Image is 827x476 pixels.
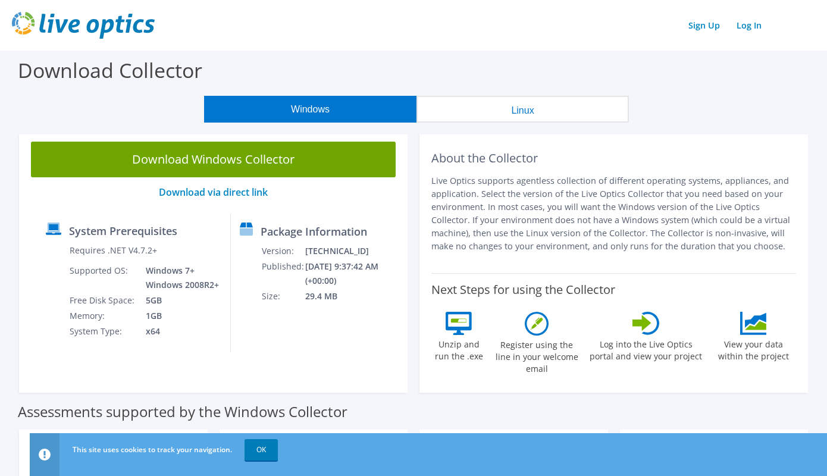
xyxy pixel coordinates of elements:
[69,293,137,308] td: Free Disk Space:
[70,245,157,256] label: Requires .NET V4.7.2+
[492,336,581,375] label: Register using the line in your welcome email
[12,12,155,39] img: live_optics_svg.svg
[69,263,137,293] td: Supported OS:
[710,335,796,362] label: View your data within the project
[431,283,615,297] label: Next Steps for using the Collector
[137,308,221,324] td: 1GB
[31,142,396,177] a: Download Windows Collector
[159,186,268,199] a: Download via direct link
[137,293,221,308] td: 5GB
[69,225,177,237] label: System Prerequisites
[261,243,305,259] td: Version:
[731,17,768,34] a: Log In
[587,335,704,362] label: Log into the Live Optics portal and view your project
[431,335,486,362] label: Unzip and run the .exe
[305,289,402,304] td: 29.4 MB
[682,17,726,34] a: Sign Up
[204,96,416,123] button: Windows
[305,243,402,259] td: [TECHNICAL_ID]
[69,324,137,339] td: System Type:
[261,259,305,289] td: Published:
[69,308,137,324] td: Memory:
[261,226,367,237] label: Package Information
[416,96,629,123] button: Linux
[305,259,402,289] td: [DATE] 9:37:42 AM (+00:00)
[18,406,347,418] label: Assessments supported by the Windows Collector
[261,289,305,304] td: Size:
[431,151,796,165] h2: About the Collector
[18,57,202,84] label: Download Collector
[137,324,221,339] td: x64
[431,174,796,253] p: Live Optics supports agentless collection of different operating systems, appliances, and applica...
[73,444,232,455] span: This site uses cookies to track your navigation.
[245,439,278,461] a: OK
[137,263,221,293] td: Windows 7+ Windows 2008R2+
